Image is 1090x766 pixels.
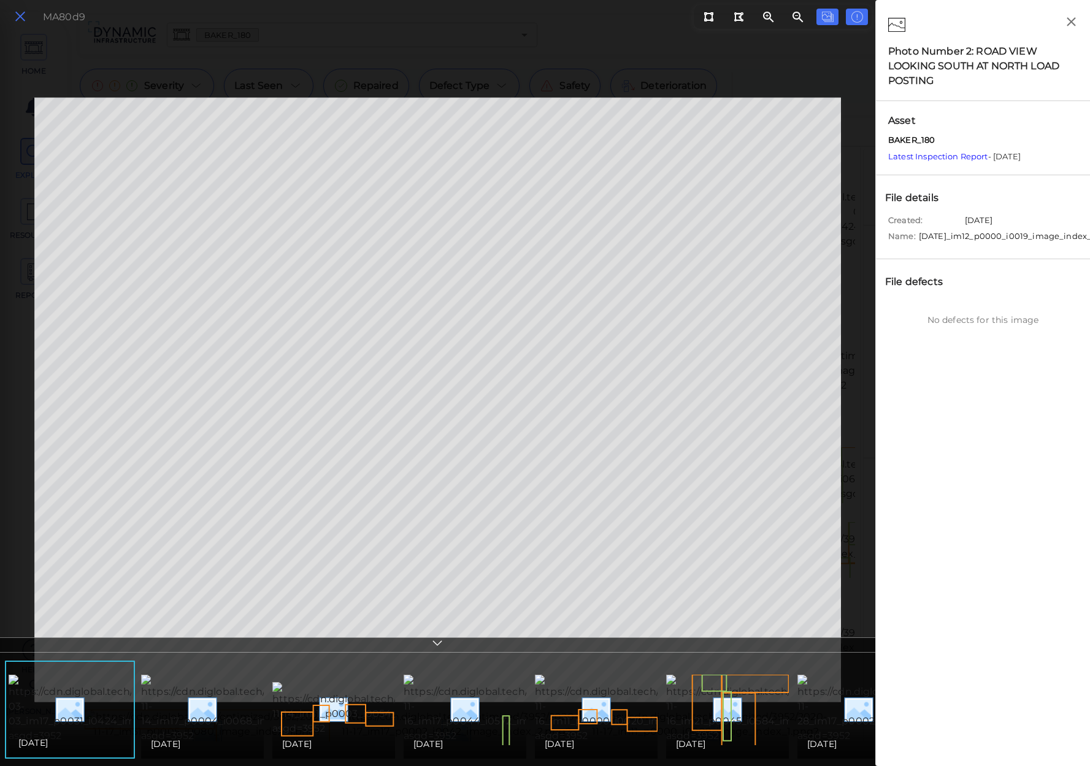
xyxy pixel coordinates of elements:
img: https://cdn.diglobal.tech/width210/3952/2018-11-28_im17_p0002_i0051_image_index_2.png?asgd=3952 [797,675,1023,743]
span: - [DATE] [888,151,1021,161]
img: https://cdn.diglobal.tech/width210/3952/2023-11-14_im11_p0003_i0054_image_index_1.png?asgd=3952 [272,682,499,736]
span: BAKER_180 [888,134,935,146]
span: Name: [888,230,916,246]
div: No defects for this image [882,314,1084,327]
div: File defects [882,271,959,292]
span: Created: [888,214,962,230]
img: https://cdn.diglobal.tech/width210/3952/2021-11-16_im11_p0000_i0020_image_index_1.png?asgd=3952 [535,675,760,743]
div: MA80d9 [43,10,85,25]
div: Photo Number 2: ROAD VIEW LOOKING SOUTH AT NORTH LOAD POSTING [888,44,1078,88]
span: Asset [888,113,1078,128]
div: File details [882,188,954,208]
span: [DATE] [151,737,180,751]
img: https://cdn.diglobal.tech/width210/3952/2025-03-03_im17_p0031_i0424_image_index_2.png?asgd=3952 [9,675,236,743]
img: https://cdn.diglobal.tech/width210/3952/2023-11-14_im17_p0004_i0068_image_index_2.png?asgd=3952 [141,675,368,743]
span: [DATE] [18,735,48,750]
a: Latest Inspection Report [888,151,988,161]
span: [DATE] [282,737,312,751]
span: [DATE] [676,737,705,751]
span: [DATE] [413,737,443,751]
span: [DATE] [965,214,992,230]
iframe: Chat [1038,711,1081,757]
span: [DATE] [545,737,574,751]
img: https://cdn.diglobal.tech/width210/3952/2021-11-16_im21_p0045_i0584_image_index_1.png?asgd=3952 [666,675,891,743]
span: [DATE] [807,737,837,751]
img: https://cdn.diglobal.tech/width210/3952/2021-11-16_im17_p0044_i0572_image_index_2.png?asgd=3952 [404,675,629,743]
